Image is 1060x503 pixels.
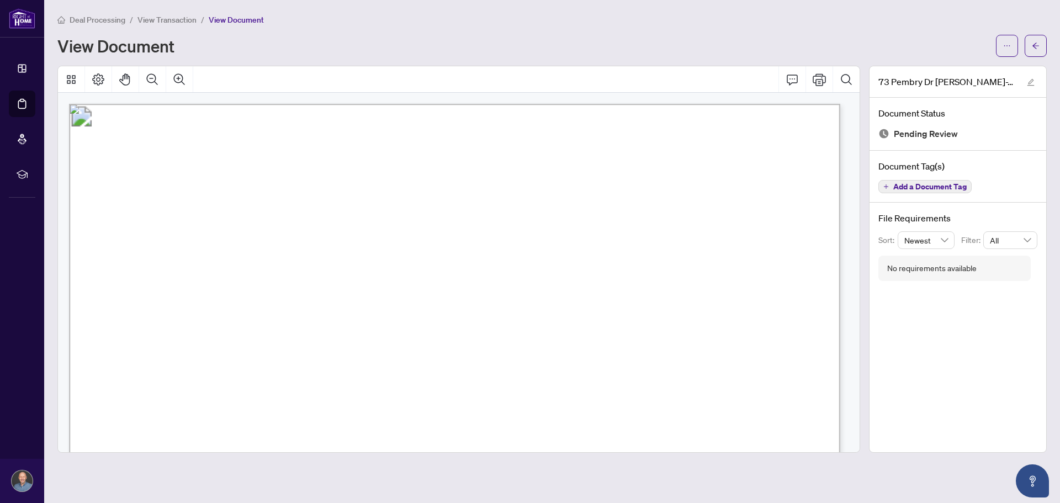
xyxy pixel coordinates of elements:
[883,184,889,189] span: plus
[878,75,1016,88] span: 73 Pembry Dr [PERSON_NAME]-Trade sheet-[PERSON_NAME] to review.pdf
[878,180,972,193] button: Add a Document Tag
[878,128,889,139] img: Document Status
[893,183,967,190] span: Add a Document Tag
[137,15,197,25] span: View Transaction
[878,211,1037,225] h4: File Requirements
[201,13,204,26] li: /
[1016,464,1049,497] button: Open asap
[70,15,125,25] span: Deal Processing
[894,126,958,141] span: Pending Review
[57,16,65,24] span: home
[904,232,948,248] span: Newest
[209,15,264,25] span: View Document
[12,470,33,491] img: Profile Icon
[878,234,898,246] p: Sort:
[878,160,1037,173] h4: Document Tag(s)
[1003,42,1011,50] span: ellipsis
[990,232,1031,248] span: All
[1027,78,1035,86] span: edit
[9,8,35,29] img: logo
[961,234,983,246] p: Filter:
[1032,42,1040,50] span: arrow-left
[878,107,1037,120] h4: Document Status
[130,13,133,26] li: /
[57,37,174,55] h1: View Document
[887,262,977,274] div: No requirements available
